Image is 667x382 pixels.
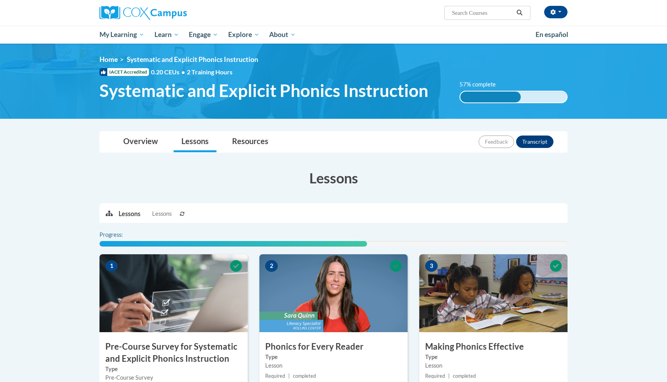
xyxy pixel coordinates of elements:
[265,260,278,272] span: 2
[105,260,118,272] span: 1
[115,132,166,152] a: Overview
[174,132,216,152] a: Lessons
[154,30,179,39] span: Learn
[265,373,285,379] span: Required
[419,341,568,353] h3: Making Phonics Effective
[105,365,242,373] label: Type
[288,373,290,379] span: |
[264,26,301,44] a: About
[127,55,258,63] span: Systematic and Explicit Phonics Instruction
[99,231,144,239] label: Progress:
[265,361,402,370] div: Lesson
[152,209,172,218] span: Lessons
[269,30,296,39] span: About
[259,254,408,332] img: Course Image
[419,254,568,332] img: Course Image
[479,136,514,148] button: Feedback
[460,92,521,102] div: 57% complete
[451,8,514,18] input: Search Courses
[99,254,248,332] img: Course Image
[536,30,568,39] span: En español
[99,6,248,20] a: Cox Campus
[151,68,187,76] span: 0.20 CEUs
[99,341,248,365] h3: Pre-Course Survey for Systematic and Explicit Phonics Instruction
[228,30,259,39] span: Explore
[516,136,553,148] button: Transcript
[99,168,568,188] h3: Lessons
[99,30,144,39] span: My Learning
[94,26,149,44] a: My Learning
[459,80,504,89] label: 57% complete
[105,373,242,382] div: Pre-Course Survey
[425,361,562,370] div: Lesson
[293,373,316,379] span: completed
[514,8,525,18] button: Search
[530,26,573,43] a: En español
[265,353,402,361] label: Type
[187,68,232,76] span: 2 Training Hours
[259,341,408,353] h3: Phonics for Every Reader
[88,26,579,44] div: Main menu
[99,68,149,76] span: IACET Accredited
[184,26,223,44] a: Engage
[544,6,568,18] button: Account Settings
[448,373,450,379] span: |
[223,26,264,44] a: Explore
[99,6,187,20] img: Cox Campus
[425,353,562,361] label: Type
[99,55,118,63] a: Home
[181,68,185,76] span: •
[119,209,140,218] p: Lessons
[453,373,476,379] span: completed
[425,260,438,272] span: 3
[149,26,184,44] a: Learn
[99,80,428,101] span: Systematic and Explicit Phonics Instruction
[425,373,445,379] span: Required
[189,30,218,39] span: Engage
[224,132,276,152] a: Resources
